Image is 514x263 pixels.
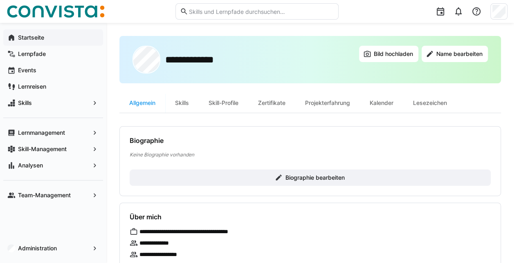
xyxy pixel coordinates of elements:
[248,93,295,113] div: Zertifikate
[130,213,162,221] h4: Über mich
[284,174,346,182] span: Biographie bearbeiten
[435,50,484,58] span: Name bearbeiten
[403,93,457,113] div: Lesezeichen
[188,8,334,15] input: Skills und Lernpfade durchsuchen…
[130,136,164,145] h4: Biographie
[373,50,414,58] span: Bild hochladen
[119,93,165,113] div: Allgemein
[130,151,491,158] p: Keine Biographie vorhanden
[360,93,403,113] div: Kalender
[130,169,491,186] button: Biographie bearbeiten
[422,46,488,62] button: Name bearbeiten
[199,93,248,113] div: Skill-Profile
[165,93,199,113] div: Skills
[295,93,360,113] div: Projekterfahrung
[359,46,418,62] button: Bild hochladen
